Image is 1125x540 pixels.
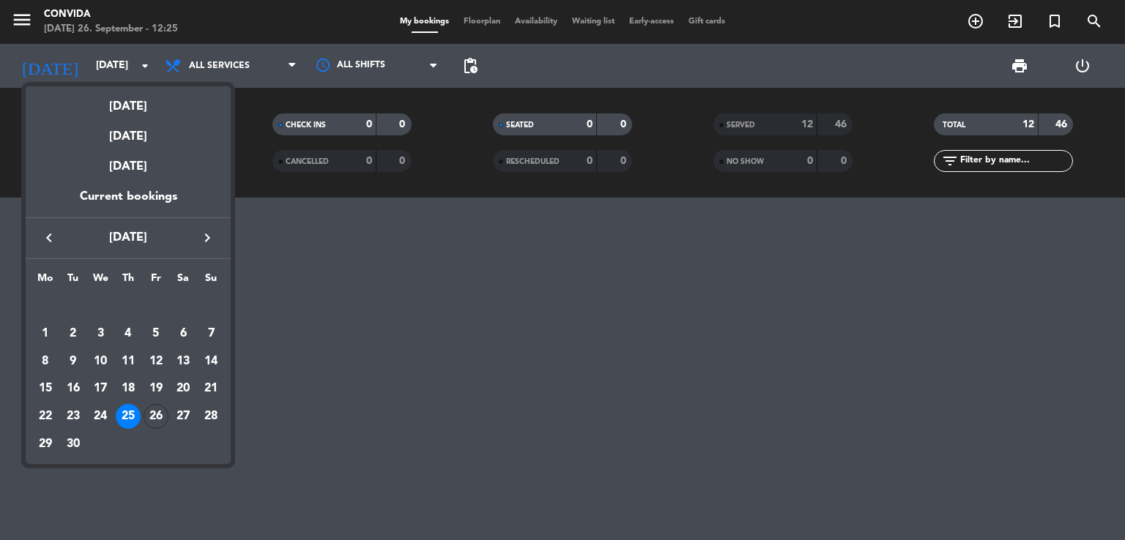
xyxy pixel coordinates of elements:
[114,270,142,293] th: Thursday
[31,270,59,293] th: Monday
[86,320,114,348] td: September 3, 2025
[33,404,58,429] div: 22
[61,349,86,374] div: 9
[116,404,141,429] div: 25
[170,320,198,348] td: September 6, 2025
[170,348,198,375] td: September 13, 2025
[198,376,223,401] div: 21
[86,402,114,430] td: September 24, 2025
[114,375,142,402] td: September 18, 2025
[26,86,231,116] div: [DATE]
[197,270,225,293] th: Sunday
[170,402,198,430] td: September 27, 2025
[198,404,223,429] div: 28
[33,349,58,374] div: 8
[142,320,170,348] td: September 5, 2025
[197,402,225,430] td: September 28, 2025
[26,116,231,146] div: [DATE]
[88,321,113,346] div: 3
[116,321,141,346] div: 4
[59,348,87,375] td: September 9, 2025
[114,402,142,430] td: September 25, 2025
[198,349,223,374] div: 14
[33,376,58,401] div: 15
[88,404,113,429] div: 24
[31,430,59,458] td: September 29, 2025
[40,229,58,247] i: keyboard_arrow_left
[144,376,168,401] div: 19
[142,402,170,430] td: September 26, 2025
[31,375,59,402] td: September 15, 2025
[31,292,225,320] td: SEP
[33,432,58,457] div: 29
[144,349,168,374] div: 12
[88,376,113,401] div: 17
[144,321,168,346] div: 5
[26,146,231,187] div: [DATE]
[31,320,59,348] td: September 1, 2025
[61,404,86,429] div: 23
[59,270,87,293] th: Tuesday
[171,376,196,401] div: 20
[198,229,216,247] i: keyboard_arrow_right
[59,320,87,348] td: September 2, 2025
[114,348,142,375] td: September 11, 2025
[142,375,170,402] td: September 19, 2025
[86,375,114,402] td: September 17, 2025
[171,321,196,346] div: 6
[171,404,196,429] div: 27
[88,349,113,374] div: 10
[61,432,86,457] div: 30
[59,430,87,458] td: September 30, 2025
[198,321,223,346] div: 7
[116,349,141,374] div: 11
[144,404,168,429] div: 26
[197,348,225,375] td: September 14, 2025
[31,348,59,375] td: September 8, 2025
[116,376,141,401] div: 18
[86,270,114,293] th: Wednesday
[194,228,220,247] button: keyboard_arrow_right
[142,270,170,293] th: Friday
[61,376,86,401] div: 16
[61,321,86,346] div: 2
[59,375,87,402] td: September 16, 2025
[26,187,231,217] div: Current bookings
[62,228,194,247] span: [DATE]
[142,348,170,375] td: September 12, 2025
[31,402,59,430] td: September 22, 2025
[170,270,198,293] th: Saturday
[36,228,62,247] button: keyboard_arrow_left
[171,349,196,374] div: 13
[170,375,198,402] td: September 20, 2025
[197,320,225,348] td: September 7, 2025
[197,375,225,402] td: September 21, 2025
[114,320,142,348] td: September 4, 2025
[86,348,114,375] td: September 10, 2025
[59,402,87,430] td: September 23, 2025
[33,321,58,346] div: 1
